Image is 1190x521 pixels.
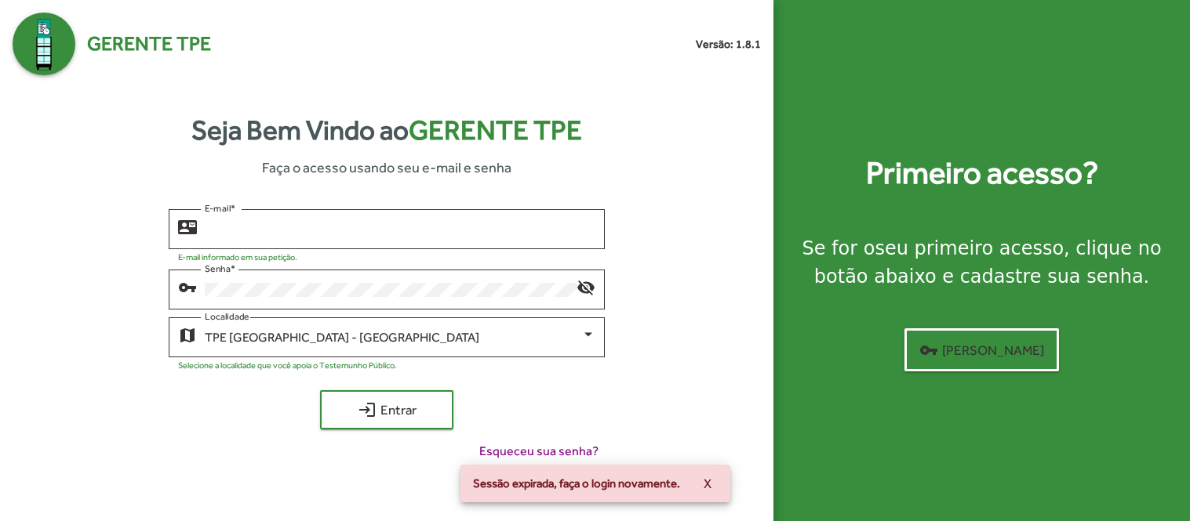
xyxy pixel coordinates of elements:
[205,330,479,345] span: TPE [GEOGRAPHIC_DATA] - [GEOGRAPHIC_DATA]
[178,360,397,370] mat-hint: Selecione a localidade que você apoia o Testemunho Público.
[178,252,297,262] mat-hint: E-mail informado em sua petição.
[178,277,197,296] mat-icon: vpn_key
[473,476,680,491] span: Sessão expirada, faça o login novamente.
[178,325,197,344] mat-icon: map
[191,110,582,151] strong: Seja Bem Vindo ao
[866,150,1098,197] strong: Primeiro acesso?
[875,237,1064,259] strong: seu primeiro acesso
[358,400,377,419] mat-icon: login
[479,442,599,461] span: Esqueceu sua senha?
[696,36,761,52] small: Versão: 1.8.1
[919,336,1044,364] span: [PERSON_NAME]
[691,469,724,497] button: X
[704,469,711,497] span: X
[904,328,1059,371] button: [PERSON_NAME]
[792,234,1171,291] div: Se for o , clique no botão abaixo e cadastre sua senha.
[320,390,453,429] button: Entrar
[262,157,511,178] span: Faça o acesso usando seu e-mail e senha
[334,396,439,424] span: Entrar
[919,341,938,360] mat-icon: vpn_key
[13,13,75,75] img: Logo Gerente
[409,114,582,146] span: Gerente TPE
[577,277,595,296] mat-icon: visibility_off
[178,217,197,236] mat-icon: contact_mail
[87,29,211,59] span: Gerente TPE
